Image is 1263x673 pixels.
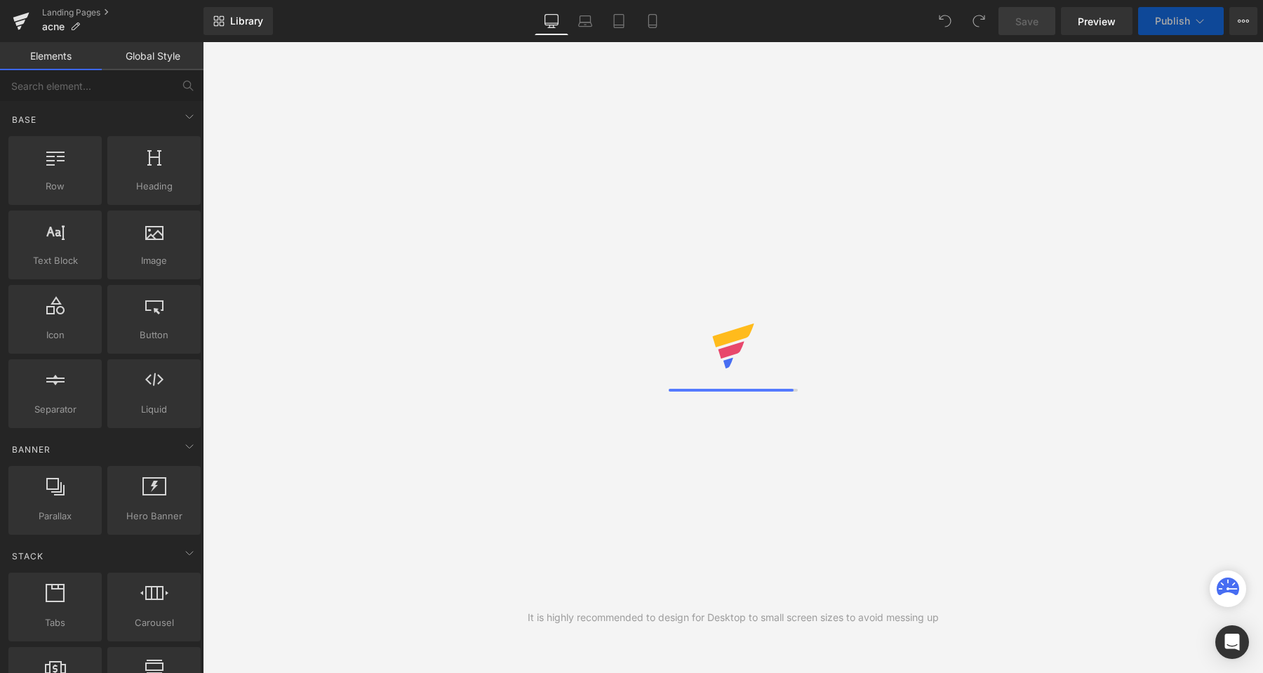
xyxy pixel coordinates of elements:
span: Hero Banner [112,509,196,524]
span: acne [42,21,65,32]
span: Base [11,113,38,126]
span: Save [1015,14,1038,29]
button: Undo [931,7,959,35]
a: Landing Pages [42,7,203,18]
button: Publish [1138,7,1224,35]
span: Row [13,179,98,194]
span: Stack [11,549,45,563]
span: Tabs [13,615,98,630]
span: Text Block [13,253,98,268]
span: Heading [112,179,196,194]
button: Redo [965,7,993,35]
a: New Library [203,7,273,35]
div: It is highly recommended to design for Desktop to small screen sizes to avoid messing up [528,610,939,625]
span: Icon [13,328,98,342]
a: Desktop [535,7,568,35]
span: Preview [1078,14,1116,29]
span: Liquid [112,402,196,417]
a: Mobile [636,7,669,35]
a: Laptop [568,7,602,35]
a: Global Style [102,42,203,70]
a: Preview [1061,7,1132,35]
span: Parallax [13,509,98,524]
span: Separator [13,402,98,417]
span: Image [112,253,196,268]
span: Library [230,15,263,27]
span: Button [112,328,196,342]
div: Open Intercom Messenger [1215,625,1249,659]
span: Publish [1155,15,1190,27]
button: More [1229,7,1257,35]
a: Tablet [602,7,636,35]
span: Carousel [112,615,196,630]
span: Banner [11,443,52,456]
